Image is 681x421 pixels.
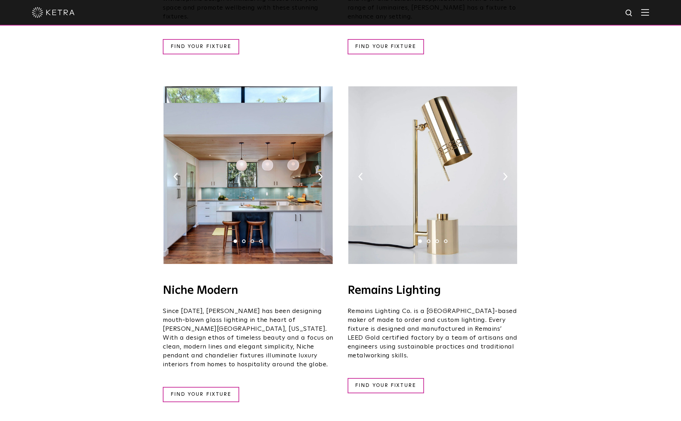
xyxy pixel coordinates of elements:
img: arrow-right-black.svg [503,173,508,180]
img: arrow-left-black.svg [173,173,178,180]
p: Since [DATE], [PERSON_NAME] has been designing mouth-blown glass lighting in the heart of [PERSON... [163,307,333,369]
a: FIND YOUR FIXTURE [348,378,424,393]
img: Niche-Oplaine-Solitaire-Interlock-House-1400.jpg [163,86,332,264]
a: FIND YOUR FIXTURE [348,39,424,54]
h4: Remains Lighting​ [348,285,518,296]
img: cantablelightketrareadyremainslightingco%5B63%5D-1.jpg [348,86,517,264]
img: arrow-left-black.svg [358,173,363,180]
p: Remains Lighting Co. is a [GEOGRAPHIC_DATA]-based maker of made to order and custom lighting. Eve... [348,307,518,360]
h4: Niche Modern [163,285,333,296]
a: FIND YOUR FIXTURE [163,387,239,402]
img: search icon [625,9,634,18]
img: Hamburger%20Nav.svg [641,9,649,16]
a: FIND YOUR FIXTURE [163,39,239,54]
img: ketra-logo-2019-white [32,7,75,18]
img: arrow-right-black.svg [318,173,323,180]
